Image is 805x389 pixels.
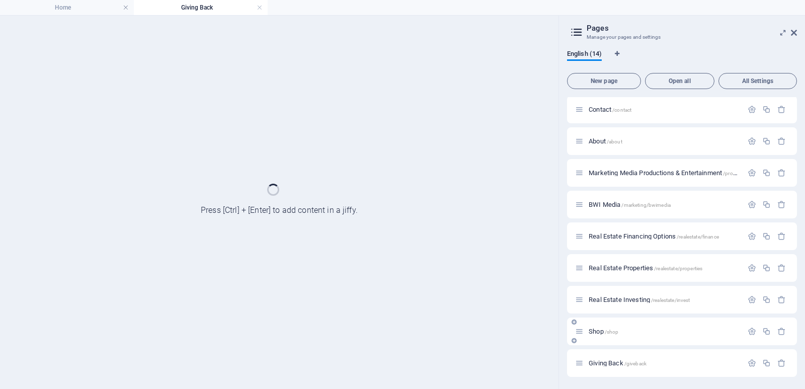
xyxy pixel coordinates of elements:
[723,171,753,176] span: /productions
[589,296,690,303] span: Click to open page
[587,33,777,42] h3: Manage your pages and settings
[762,105,771,114] div: Duplicate
[723,78,792,84] span: All Settings
[654,266,702,271] span: /realestate/properties
[589,328,618,335] span: Click to open page
[589,232,719,240] span: Real Estate Financing Options
[645,73,714,89] button: Open all
[567,48,602,62] span: English (14)
[748,295,756,304] div: Settings
[748,264,756,272] div: Settings
[607,139,622,144] span: /about
[777,232,786,241] div: Remove
[589,201,671,208] span: Click to open page
[718,73,797,89] button: All Settings
[586,360,743,366] div: Giving Back/giveback
[762,200,771,209] div: Duplicate
[748,105,756,114] div: Settings
[589,106,631,113] span: Click to open page
[748,327,756,336] div: Settings
[762,137,771,145] div: Duplicate
[134,2,268,13] h4: Giving Back
[777,105,786,114] div: Remove
[587,24,797,33] h2: Pages
[567,50,797,69] div: Language Tabs
[586,106,743,113] div: Contact/contact
[586,296,743,303] div: Real Estate Investing/realestate/invest
[567,73,641,89] button: New page
[777,327,786,336] div: Remove
[777,200,786,209] div: Remove
[777,264,786,272] div: Remove
[650,78,710,84] span: Open all
[748,137,756,145] div: Settings
[748,232,756,241] div: Settings
[589,359,647,367] span: Giving Back
[677,234,719,240] span: /realestate/finance
[586,170,743,176] div: Marketing Media Productions & Entertainment/productions
[762,169,771,177] div: Duplicate
[777,295,786,304] div: Remove
[762,295,771,304] div: Duplicate
[762,264,771,272] div: Duplicate
[586,233,743,240] div: Real Estate Financing Options/realestate/finance
[777,137,786,145] div: Remove
[572,78,636,84] span: New page
[621,202,671,208] span: /marketing/bwimedia
[589,264,702,272] span: Real Estate Properties
[748,200,756,209] div: Settings
[624,361,647,366] span: /giveback
[612,107,631,113] span: /contact
[586,138,743,144] div: About/about
[748,169,756,177] div: Settings
[589,137,622,145] span: Click to open page
[762,232,771,241] div: Duplicate
[651,297,690,303] span: /realestate/invest
[586,265,743,271] div: Real Estate Properties/realestate/properties
[586,201,743,208] div: BWI Media/marketing/bwimedia
[589,169,753,177] span: Click to open page
[777,169,786,177] div: Remove
[762,327,771,336] div: Duplicate
[586,328,743,335] div: Shop/shop
[605,329,619,335] span: /shop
